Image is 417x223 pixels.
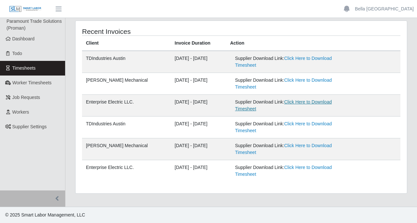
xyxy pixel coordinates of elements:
div: Supplier Download Link: [235,120,336,134]
div: Supplier Download Link: [235,77,336,91]
div: Supplier Download Link: [235,55,336,69]
td: [DATE] - [DATE] [171,73,226,95]
span: Workers [12,109,29,115]
td: [DATE] - [DATE] [171,51,226,73]
th: Invoice Duration [171,36,226,51]
span: Worker Timesheets [12,80,51,85]
div: Supplier Download Link: [235,142,336,156]
td: Enterprise Electric LLC. [82,95,171,117]
td: [DATE] - [DATE] [171,138,226,160]
span: Todo [12,51,22,56]
td: Enterprise Electric LLC. [82,160,171,182]
div: Supplier Download Link: [235,164,336,178]
td: [DATE] - [DATE] [171,117,226,138]
td: [DATE] - [DATE] [171,95,226,117]
td: [PERSON_NAME] Mechanical [82,73,171,95]
td: [PERSON_NAME] Mechanical [82,138,171,160]
img: SLM Logo [9,6,42,13]
span: Dashboard [12,36,35,41]
span: Timesheets [12,65,36,71]
h4: Recent Invoices [82,27,209,35]
span: Job Requests [12,95,40,100]
div: Supplier Download Link: [235,99,336,112]
th: Action [226,36,400,51]
th: Client [82,36,171,51]
td: [DATE] - [DATE] [171,160,226,182]
td: TDIndustries Austin [82,51,171,73]
td: TDIndustries Austin [82,117,171,138]
span: Paramount Trade Solutions (Proman) [7,19,62,31]
span: © 2025 Smart Labor Management, LLC [5,212,85,217]
span: Supplier Settings [12,124,47,129]
a: Bella [GEOGRAPHIC_DATA] [355,6,414,12]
